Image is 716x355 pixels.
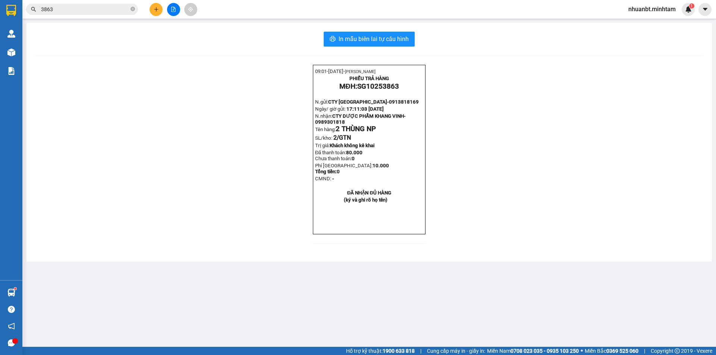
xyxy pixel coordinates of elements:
input: Tìm tên, số ĐT hoặc mã đơn [41,5,129,13]
span: ⚪️ [581,349,583,352]
strong: 10.000 [315,163,389,174]
img: warehouse-icon [7,289,15,297]
span: [PERSON_NAME] [32,4,63,9]
span: message [8,339,15,346]
strong: 0708 023 035 - 0935 103 250 [511,348,579,354]
img: icon-new-feature [685,6,692,13]
span: 17:11:03 [DATE] [34,40,71,45]
span: SL/kho: [315,135,332,141]
strong: ĐÃ NHẬN ĐỦ HÀNG [347,190,391,196]
button: caret-down [698,3,712,16]
span: Khách không kê khai [330,143,374,148]
span: | [420,347,421,355]
span: SG10253863 [357,82,399,91]
span: N.nhận: [315,113,406,125]
button: file-add [167,3,180,16]
span: notification [8,323,15,330]
span: 0913818169 [76,33,106,39]
span: 09:01- [315,69,376,74]
span: 0 [337,169,340,174]
span: file-add [171,7,176,12]
span: 0989301818 [315,119,345,125]
button: plus [150,3,163,16]
span: [DATE]- [15,3,63,9]
strong: MĐH: [339,82,399,91]
span: printer [330,36,336,43]
strong: MĐH: [26,17,85,25]
span: Phí [GEOGRAPHIC_DATA]: [315,163,389,174]
span: Hỗ trợ kỹ thuật: [346,347,415,355]
span: close-circle [131,6,135,13]
span: CTY DƯỢC PHẨM KHANG VINH- [332,113,406,119]
span: plus [154,7,159,12]
span: | [644,347,645,355]
img: solution-icon [7,67,15,75]
button: printerIn mẫu biên lai tự cấu hình [324,32,415,47]
strong: 0369 525 060 [606,348,638,354]
span: copyright [675,348,680,354]
img: warehouse-icon [7,48,15,56]
span: 17:11:03 [DATE] [346,106,384,112]
span: 0989301818 [2,52,32,58]
span: GTN [339,134,351,141]
sup: 1 [689,3,694,9]
span: Trị giá: [315,143,330,148]
span: 2/ [333,134,351,141]
span: N.nhận: [2,47,93,58]
span: 1 [690,3,693,9]
span: 0913818169 [389,99,419,105]
span: N.gửi: [315,99,419,105]
sup: 1 [14,288,16,290]
span: Miền Nam [487,347,579,355]
strong: 1900 633 818 [383,348,415,354]
span: [DATE]- [328,69,376,74]
span: 80.000 [346,150,362,155]
span: N.gửi: [2,33,106,39]
span: CTY [GEOGRAPHIC_DATA]- [15,33,106,39]
span: 09:01- [2,3,63,9]
span: Chưa thanh toán: [315,156,355,161]
span: Ngày/ giờ gửi: [2,40,32,45]
span: aim [188,7,193,12]
img: warehouse-icon [7,30,15,38]
span: CTY DƯỢC PHẨM KHANG VINH- [19,47,93,52]
span: - [332,176,334,181]
span: CMND: [315,176,331,181]
button: aim [184,3,197,16]
span: Ngày/ giờ gửi: [315,106,345,112]
img: logo-vxr [6,5,16,16]
span: 0 [352,156,355,161]
span: question-circle [8,306,15,313]
span: In mẫu biên lai tự cấu hình [339,34,409,44]
span: Đã thanh toán: [315,150,363,161]
span: CTY [GEOGRAPHIC_DATA]- [328,99,419,105]
span: search [31,7,36,12]
span: Cung cấp máy in - giấy in: [427,347,485,355]
span: Miền Bắc [585,347,638,355]
span: Tên hàng: [315,127,376,132]
span: 2 THÙNG NP [336,125,376,133]
span: [PERSON_NAME] [345,69,376,74]
span: nhuanbt.minhtam [622,4,682,14]
strong: PHIẾU TRẢ HÀNG [36,10,76,16]
span: caret-down [702,6,709,13]
span: Tổng tiền: [315,169,340,174]
span: SG10253863 [44,17,86,25]
strong: (ký và ghi rõ họ tên) [344,197,387,203]
span: close-circle [131,7,135,11]
strong: PHIẾU TRẢ HÀNG [349,76,389,81]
